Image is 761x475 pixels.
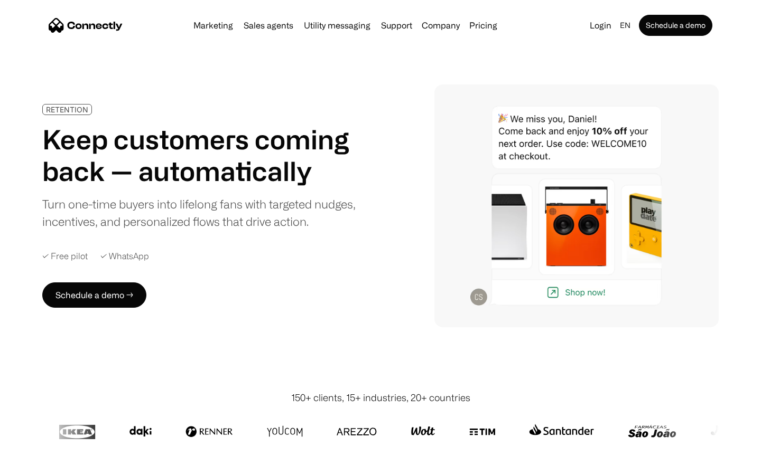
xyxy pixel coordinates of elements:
[189,21,237,30] a: Marketing
[11,455,63,471] aside: Language selected: English
[639,15,712,36] a: Schedule a demo
[300,21,375,30] a: Utility messaging
[465,21,502,30] a: Pricing
[21,457,63,471] ul: Language list
[422,18,460,33] div: Company
[239,21,298,30] a: Sales agents
[377,21,416,30] a: Support
[586,18,616,33] a: Login
[291,391,470,405] div: 150+ clients, 15+ industries, 20+ countries
[46,106,88,113] div: RETENTION
[620,18,630,33] div: en
[42,282,146,308] a: Schedule a demo →
[42,195,364,230] div: Turn one-time buyers into lifelong fans with targeted nudges, incentives, and personalized flows ...
[42,251,88,261] div: ✓ Free pilot
[42,123,364,187] h1: Keep customers coming back — automatically
[100,251,149,261] div: ✓ WhatsApp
